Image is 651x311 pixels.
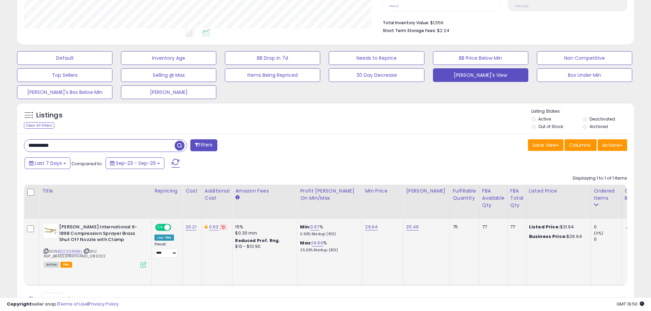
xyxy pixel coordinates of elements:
button: Items Being Repriced [225,68,320,82]
p: 25.63% Markup (ROI) [300,248,357,253]
div: Cost [186,187,199,195]
b: Reduced Prof. Rng. [235,238,280,243]
p: Listing States: [531,108,634,115]
div: Low. FBM [154,235,174,241]
span: Compared to: [71,160,103,167]
strong: Copyright [7,301,32,307]
a: 20.21 [186,224,196,230]
span: Show: entries [29,295,78,301]
a: 35.49 [406,224,419,230]
b: Listed Price: [529,224,560,230]
div: Amazon Fees [235,187,294,195]
div: Preset: [154,242,177,257]
div: 77 [510,224,521,230]
span: ON [156,225,164,230]
span: Columns [569,142,591,149]
div: ASIN: [44,224,146,267]
a: B00004RB8L [58,249,82,254]
div: Clear All Filters [24,122,54,129]
button: Top Sellers [17,68,112,82]
li: $1,556 [383,18,622,26]
label: Archived [589,124,608,129]
b: Max: [300,240,312,246]
a: 0.67 [310,224,320,230]
div: $31.94 [529,224,586,230]
button: [PERSON_NAME]'s View [433,68,528,82]
img: 31v+sc1KlkL._SL40_.jpg [44,224,57,238]
a: 0.63 [209,224,219,230]
button: Inventory Age [121,51,216,65]
a: 14.60 [312,240,323,246]
div: $29.64 [529,234,586,240]
div: 75 [453,224,474,230]
div: % [300,224,357,237]
div: Additional Cost [205,187,230,202]
a: Privacy Policy [89,301,119,307]
label: Active [538,116,551,122]
small: Prev: N/A [515,4,529,8]
button: [PERSON_NAME]'s Box Below Min [17,85,112,99]
button: Actions [598,139,627,151]
label: Out of Stock [538,124,563,129]
div: Profit [PERSON_NAME] on Min/Max [300,187,359,202]
button: Selling @ Max [121,68,216,82]
div: Displaying 1 to 1 of 1 items [573,175,627,182]
div: Title [42,187,149,195]
div: 0 [594,236,622,242]
span: | SKU: REP_BRASSSPRAYHAND_080322 [44,249,106,259]
label: Deactivated [589,116,615,122]
span: Last 7 Days [35,160,62,167]
div: Ordered Items [594,187,619,202]
div: Fulfillable Quantity [453,187,476,202]
b: Total Inventory Value: [383,20,429,26]
small: (0%) [594,230,603,236]
a: Terms of Use [58,301,87,307]
div: Repricing [154,187,180,195]
small: Amazon Fees. [235,195,239,201]
span: $2.24 [437,27,449,34]
button: Non Competitive [537,51,632,65]
span: OFF [170,225,181,230]
button: Filters [190,139,217,151]
b: [PERSON_NAME] International 6-1898 Compression Sprayer Brass Shut Off Nozzle with Clamp [59,224,142,245]
span: FBA [60,262,72,268]
button: Save View [528,139,564,151]
a: 29.64 [365,224,378,230]
p: 0.99% Markup (ROI) [300,232,357,237]
b: Short Term Storage Fees: [383,28,436,33]
div: 0 [594,224,622,230]
div: % [300,240,357,253]
button: Last 7 Days [25,157,70,169]
button: BB Drop in 7d [225,51,320,65]
div: seller snap | | [7,301,119,308]
th: The percentage added to the cost of goods (COGS) that forms the calculator for Min & Max prices. [297,185,362,219]
span: All listings currently available for purchase on Amazon [44,262,59,268]
h5: Listings [36,111,63,120]
button: Sep-23 - Sep-29 [106,157,164,169]
div: $0.30 min [235,230,292,236]
b: Business Price: [529,233,567,240]
button: BB Price Below Min [433,51,528,65]
button: Columns [565,139,597,151]
div: 77 [482,224,502,230]
div: Min Price [365,187,400,195]
span: 2025-10-7 19:50 GMT [616,301,644,307]
div: [PERSON_NAME] [406,187,447,195]
div: $10 - $10.90 [235,244,292,250]
b: Min: [300,224,310,230]
button: [PERSON_NAME] [121,85,216,99]
button: Default [17,51,112,65]
div: 15% [235,224,292,230]
div: FBA Total Qty [510,187,523,209]
div: Listed Price [529,187,588,195]
span: Sep-23 - Sep-29 [116,160,156,167]
button: Box Under Min [537,68,632,82]
button: Needs to Reprice [329,51,424,65]
small: Prev: 0 [389,4,399,8]
button: 30 Day Decrease [329,68,424,82]
div: FBA Available Qty [482,187,504,209]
